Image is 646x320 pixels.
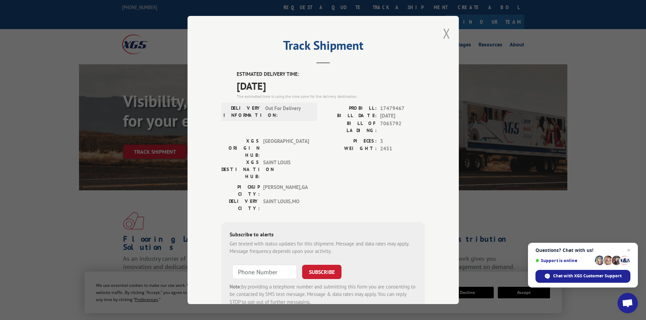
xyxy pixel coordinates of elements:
[380,120,425,134] span: 7065792
[265,105,311,119] span: Out For Delivery
[263,137,309,159] span: [GEOGRAPHIC_DATA]
[323,105,377,112] label: PROBILL:
[380,145,425,153] span: 2451
[618,293,638,313] div: Open chat
[237,70,425,78] label: ESTIMATED DELIVERY TIME:
[237,93,425,100] div: The estimated time is using the time zone for the delivery destination.
[323,112,377,120] label: BILL DATE:
[535,248,630,253] span: Questions? Chat with us!
[535,270,630,283] div: Chat with XGS Customer Support
[263,159,309,180] span: SAINT LOUIS
[221,184,260,198] label: PICKUP CITY:
[230,240,417,255] div: Get texted with status updates for this shipment. Message and data rates may apply. Message frequ...
[380,105,425,112] span: 17479467
[223,105,262,119] label: DELIVERY INFORMATION:
[221,41,425,54] h2: Track Shipment
[323,137,377,145] label: PIECES:
[302,265,341,279] button: SUBSCRIBE
[230,230,417,240] div: Subscribe to alerts
[221,137,260,159] label: XGS ORIGIN HUB:
[380,112,425,120] span: [DATE]
[323,120,377,134] label: BILL OF LADING:
[232,265,297,279] input: Phone Number
[380,137,425,145] span: 3
[230,283,241,290] strong: Note:
[263,184,309,198] span: [PERSON_NAME] , GA
[230,283,417,306] div: by providing a telephone number and submitting this form you are consenting to be contacted by SM...
[237,78,425,93] span: [DATE]
[221,198,260,212] label: DELIVERY CITY:
[263,198,309,212] span: SAINT LOUIS , MO
[221,159,260,180] label: XGS DESTINATION HUB:
[625,246,633,254] span: Close chat
[553,273,622,279] span: Chat with XGS Customer Support
[443,24,450,42] button: Close modal
[535,258,592,263] span: Support is online
[323,145,377,153] label: WEIGHT:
